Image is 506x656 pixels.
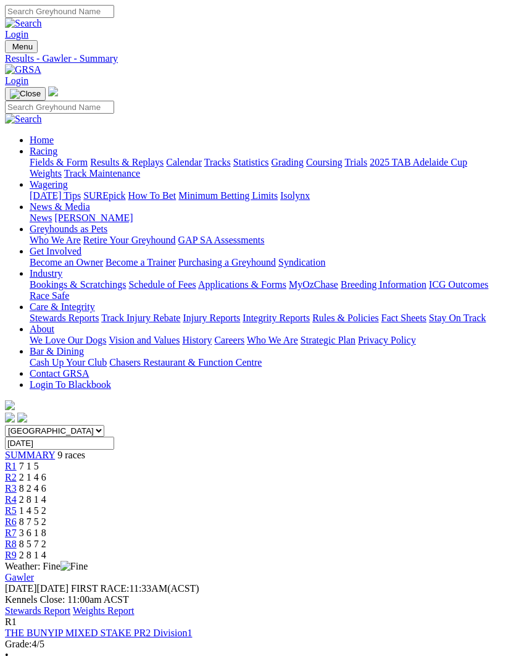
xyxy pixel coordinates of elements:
[30,201,90,212] a: News & Media
[5,583,37,594] span: [DATE]
[5,114,42,125] img: Search
[90,157,164,167] a: Results & Replays
[5,40,38,53] button: Toggle navigation
[5,450,55,460] a: SUMMARY
[5,53,501,64] div: Results - Gawler - Summary
[19,483,46,494] span: 8 2 4 6
[109,335,180,345] a: Vision and Values
[19,516,46,527] span: 8 7 5 2
[5,29,28,40] a: Login
[30,146,57,156] a: Racing
[5,594,501,605] div: Kennels Close: 11:00am ACST
[178,235,265,245] a: GAP SA Assessments
[5,516,17,527] span: R6
[166,157,202,167] a: Calendar
[30,346,84,356] a: Bar & Dining
[5,400,15,410] img: logo-grsa-white.png
[30,179,68,190] a: Wagering
[30,257,501,268] div: Get Involved
[5,472,17,482] a: R2
[30,324,54,334] a: About
[183,313,240,323] a: Injury Reports
[30,313,501,324] div: Care & Integrity
[5,639,501,650] div: 4/5
[214,335,244,345] a: Careers
[5,628,192,638] a: THE BUNYIP MIXED STAKE PR2 Division1
[5,494,17,505] a: R4
[278,257,325,267] a: Syndication
[19,550,46,560] span: 2 8 1 4
[109,357,262,368] a: Chasers Restaurant & Function Centre
[19,539,46,549] span: 8 5 7 2
[341,279,426,290] a: Breeding Information
[30,279,501,301] div: Industry
[19,472,46,482] span: 2 1 4 6
[30,301,95,312] a: Care & Integrity
[83,235,176,245] a: Retire Your Greyhound
[10,89,41,99] img: Close
[5,616,17,627] span: R1
[5,461,17,471] a: R1
[12,42,33,51] span: Menu
[429,313,486,323] a: Stay On Track
[344,157,367,167] a: Trials
[19,461,39,471] span: 7 1 5
[128,279,196,290] a: Schedule of Fees
[204,157,231,167] a: Tracks
[30,290,69,301] a: Race Safe
[73,605,135,616] a: Weights Report
[30,168,62,179] a: Weights
[30,157,88,167] a: Fields & Form
[178,190,278,201] a: Minimum Betting Limits
[30,235,501,246] div: Greyhounds as Pets
[5,572,34,582] a: Gawler
[5,413,15,423] img: facebook.svg
[30,157,501,179] div: Racing
[312,313,379,323] a: Rules & Policies
[272,157,304,167] a: Grading
[30,357,501,368] div: Bar & Dining
[381,313,426,323] a: Fact Sheets
[71,583,199,594] span: 11:33AM(ACST)
[5,5,114,18] input: Search
[5,550,17,560] a: R9
[5,639,32,649] span: Grade:
[370,157,467,167] a: 2025 TAB Adelaide Cup
[57,450,85,460] span: 9 races
[5,583,68,594] span: [DATE]
[60,561,88,572] img: Fine
[5,605,70,616] a: Stewards Report
[5,483,17,494] a: R3
[280,190,310,201] a: Isolynx
[30,257,103,267] a: Become an Owner
[5,505,17,516] a: R5
[5,528,17,538] span: R7
[358,335,416,345] a: Privacy Policy
[30,335,501,346] div: About
[5,87,46,101] button: Toggle navigation
[19,505,46,516] span: 1 4 5 2
[306,157,342,167] a: Coursing
[5,437,114,450] input: Select date
[301,335,355,345] a: Strategic Plan
[5,101,114,114] input: Search
[5,561,88,571] span: Weather: Fine
[30,190,81,201] a: [DATE] Tips
[198,279,286,290] a: Applications & Forms
[64,168,140,179] a: Track Maintenance
[30,246,81,256] a: Get Involved
[178,257,276,267] a: Purchasing a Greyhound
[5,64,41,75] img: GRSA
[128,190,176,201] a: How To Bet
[30,335,106,345] a: We Love Our Dogs
[30,268,62,279] a: Industry
[5,18,42,29] img: Search
[19,494,46,505] span: 2 8 1 4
